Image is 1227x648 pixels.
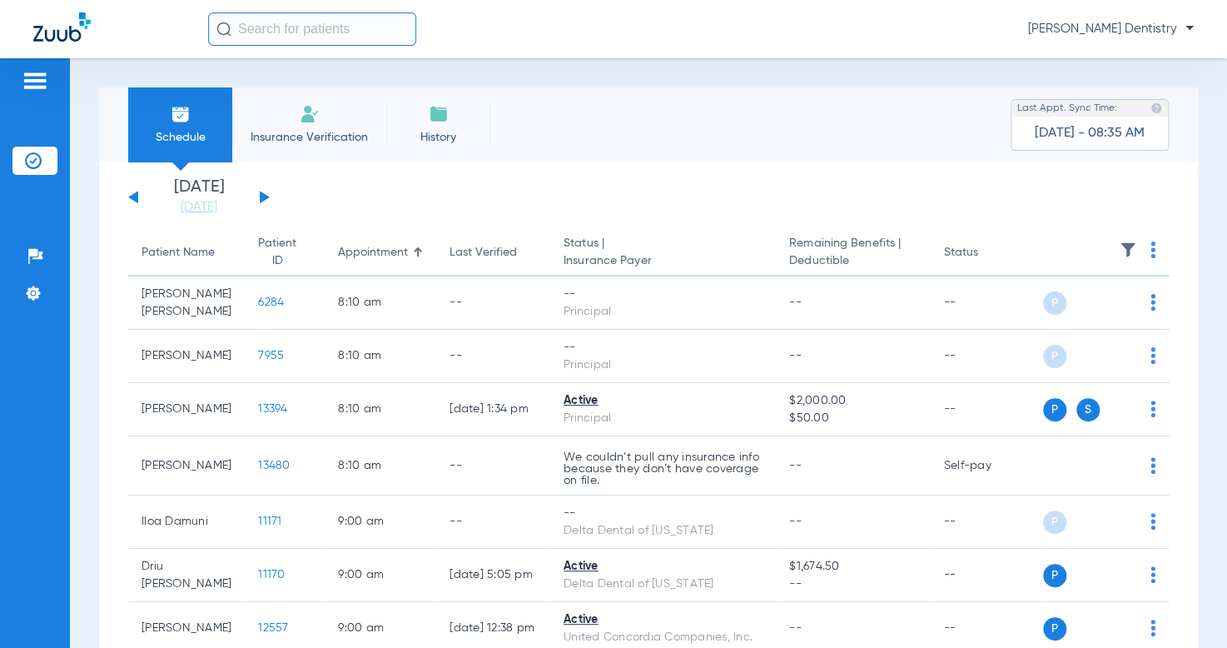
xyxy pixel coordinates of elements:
div: Patient Name [142,244,231,262]
td: -- [931,277,1043,330]
div: Patient Name [142,244,215,262]
span: $50.00 [789,410,917,427]
span: P [1043,398,1066,421]
span: P [1043,564,1066,587]
img: group-dot-blue.svg [1150,457,1155,474]
img: Schedule [171,104,191,124]
th: Remaining Benefits | [776,230,930,277]
td: [PERSON_NAME] [128,330,245,383]
iframe: Chat Widget [1144,568,1227,648]
div: Last Verified [450,244,517,262]
td: 8:10 AM [325,383,436,436]
div: Delta Dental of [US_STATE] [564,522,763,540]
td: -- [931,496,1043,549]
span: P [1043,292,1066,315]
a: [DATE] [149,199,249,216]
span: -- [789,576,917,593]
span: 11171 [258,516,281,527]
span: -- [789,297,802,308]
span: 11170 [258,569,285,581]
div: Active [564,611,763,629]
td: -- [436,277,550,330]
td: -- [931,383,1043,436]
img: group-dot-blue.svg [1150,566,1155,583]
td: [PERSON_NAME] [PERSON_NAME] [128,277,245,330]
input: Search for patients [208,12,416,46]
td: 8:10 AM [325,436,436,496]
div: Principal [564,303,763,321]
div: Active [564,558,763,576]
td: -- [436,436,550,496]
span: -- [789,622,802,634]
img: last sync help info [1150,102,1162,114]
span: [DATE] - 08:35 AM [1035,125,1145,142]
td: 8:10 AM [325,277,436,330]
td: Driu [PERSON_NAME] [128,549,245,602]
img: group-dot-blue.svg [1150,294,1155,311]
td: 9:00 AM [325,496,436,549]
td: 8:10 AM [325,330,436,383]
div: Delta Dental of [US_STATE] [564,576,763,593]
span: P [1043,511,1066,534]
span: $2,000.00 [789,392,917,410]
img: hamburger-icon [22,71,48,91]
div: Patient ID [258,235,311,270]
span: -- [789,460,802,471]
td: -- [931,330,1043,383]
span: 12557 [258,622,288,634]
th: Status [931,230,1043,277]
span: [PERSON_NAME] Dentistry [1028,21,1194,37]
img: History [429,104,449,124]
span: Last Appt. Sync Time: [1017,100,1117,117]
img: group-dot-blue.svg [1150,242,1155,258]
img: Zuub Logo [33,12,91,42]
div: Last Verified [450,244,537,262]
div: -- [564,505,763,522]
td: [DATE] 1:34 PM [436,383,550,436]
span: Insurance Verification [245,129,374,146]
span: 7955 [258,350,284,361]
span: 13480 [258,460,290,471]
div: United Concordia Companies, Inc. [564,629,763,646]
img: group-dot-blue.svg [1150,513,1155,530]
div: -- [564,339,763,356]
div: Appointment [338,244,408,262]
span: Schedule [141,129,220,146]
td: [DATE] 5:05 PM [436,549,550,602]
span: -- [789,350,802,361]
td: -- [931,549,1043,602]
div: Principal [564,356,763,374]
td: -- [436,330,550,383]
img: group-dot-blue.svg [1150,401,1155,417]
span: 13394 [258,403,287,415]
span: 6284 [258,297,284,308]
span: Insurance Payer [564,252,763,270]
span: $1,674.50 [789,558,917,576]
div: Principal [564,410,763,427]
span: P [1043,345,1066,368]
td: [PERSON_NAME] [128,436,245,496]
th: Status | [550,230,776,277]
span: Deductible [789,252,917,270]
img: Search Icon [216,22,231,37]
div: -- [564,286,763,303]
td: -- [436,496,550,549]
td: Iloa Damuni [128,496,245,549]
img: Manual Insurance Verification [300,104,320,124]
p: We couldn’t pull any insurance info because they don’t have coverage on file. [564,451,763,486]
img: group-dot-blue.svg [1150,347,1155,364]
div: Appointment [338,244,423,262]
span: History [399,129,478,146]
div: Patient ID [258,235,296,270]
td: 9:00 AM [325,549,436,602]
div: Active [564,392,763,410]
span: -- [789,516,802,527]
span: P [1043,617,1066,641]
td: [PERSON_NAME] [128,383,245,436]
li: [DATE] [149,179,249,216]
span: S [1076,398,1100,421]
img: filter.svg [1120,242,1136,258]
td: Self-pay [931,436,1043,496]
